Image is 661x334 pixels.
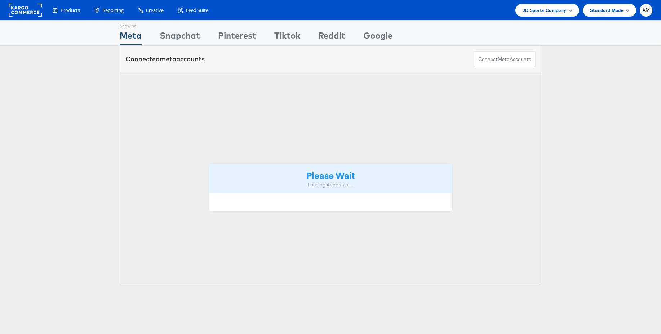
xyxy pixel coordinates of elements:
[125,54,205,64] div: Connected accounts
[363,29,392,45] div: Google
[102,7,124,14] span: Reporting
[160,29,200,45] div: Snapchat
[498,56,510,63] span: meta
[523,6,567,14] span: JD Sports Company
[120,21,142,29] div: Showing
[306,169,355,181] strong: Please Wait
[318,29,345,45] div: Reddit
[160,55,176,63] span: meta
[214,181,447,188] div: Loading Accounts ....
[61,7,80,14] span: Products
[218,29,256,45] div: Pinterest
[590,6,624,14] span: Standard Mode
[274,29,300,45] div: Tiktok
[120,29,142,45] div: Meta
[146,7,164,14] span: Creative
[474,51,536,67] button: ConnectmetaAccounts
[186,7,208,14] span: Feed Suite
[642,8,650,13] span: AM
